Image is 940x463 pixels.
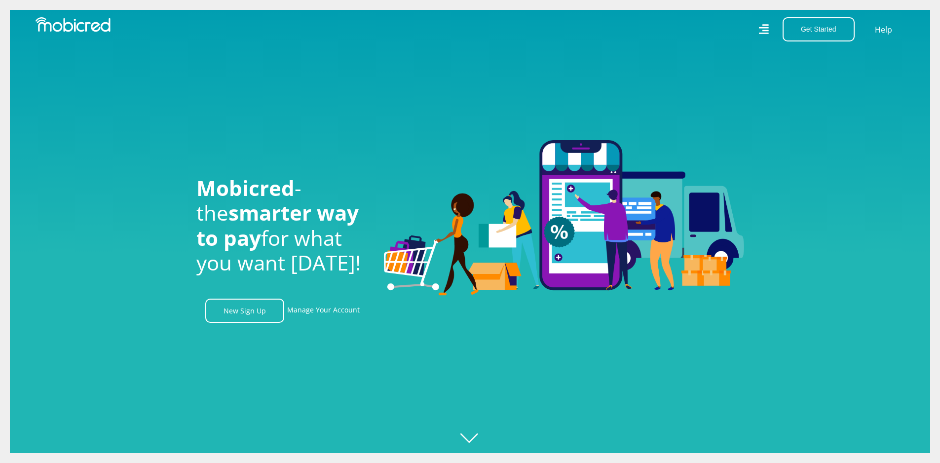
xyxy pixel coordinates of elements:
a: Manage Your Account [287,299,360,323]
a: New Sign Up [205,299,284,323]
img: Welcome to Mobicred [384,140,744,296]
img: Mobicred [36,17,111,32]
a: Help [874,23,893,36]
span: Mobicred [196,174,295,202]
h1: - the for what you want [DATE]! [196,176,369,275]
button: Get Started [783,17,855,41]
span: smarter way to pay [196,198,359,251]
